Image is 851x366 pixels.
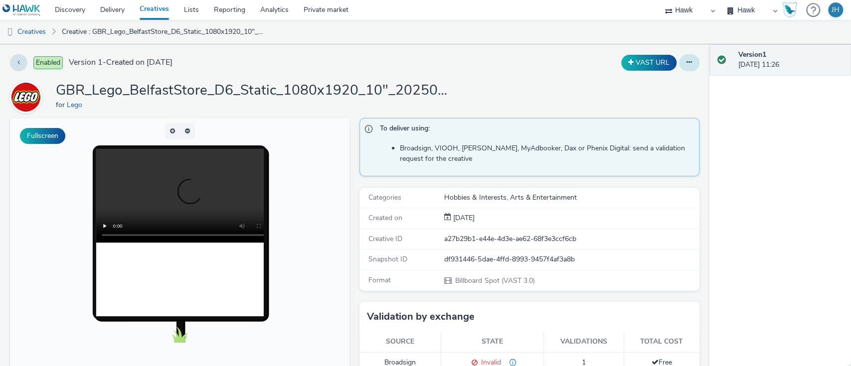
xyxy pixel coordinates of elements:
img: dooh [5,27,15,37]
div: Creation 08 August 2025, 11:26 [451,213,475,223]
img: Hawk Academy [782,2,797,18]
a: Lego [67,100,86,110]
div: df931446-5dae-4ffd-8993-9457f4af3a8b [444,254,698,264]
button: VAST URL [621,55,677,71]
button: Fullscreen [20,128,65,144]
span: Enabled [33,56,63,69]
span: Snapshot ID [368,254,407,264]
a: Creative : GBR_Lego_BelfastStore_D6_Static_1080x1920_10"_20250808 ; Opening Soon [57,20,270,44]
span: for [56,100,67,110]
span: Format [368,275,391,285]
div: Duplicate the creative as a VAST URL [619,55,679,71]
div: JH [832,2,840,17]
a: Lego [10,92,46,102]
h3: Validation by exchange [367,309,475,324]
span: [DATE] [451,213,475,223]
div: a27b29b1-e44e-4d3e-ae62-68f3e3ccf6cb [444,234,698,244]
h1: GBR_Lego_BelfastStore_D6_Static_1080x1920_10"_20250808 ; Opening Soon [56,81,455,100]
th: Total cost [624,332,699,352]
th: Validations [544,332,624,352]
a: Hawk Academy [782,2,801,18]
div: [DATE] 11:26 [738,50,843,70]
strong: Version 1 [738,50,766,59]
th: State [441,332,544,352]
div: Hobbies & Interests, Arts & Entertainment [444,193,698,203]
img: Lego [11,83,40,112]
span: Billboard Spot (VAST 3.0) [454,276,534,285]
span: Version 1 - Created on [DATE] [69,57,172,68]
img: undefined Logo [2,4,41,16]
span: Creative ID [368,234,402,244]
span: To deliver using: [380,123,688,136]
span: Categories [368,193,401,202]
th: Source [359,332,441,352]
span: Created on [368,213,402,223]
li: Broadsign, VIOOH, [PERSON_NAME], MyAdbooker, Dax or Phenix Digital: send a validation request for... [400,143,693,164]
